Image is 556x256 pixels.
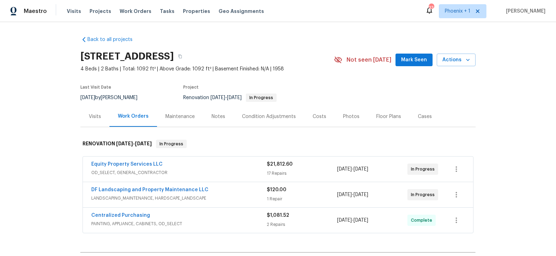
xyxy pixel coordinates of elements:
[337,167,352,172] span: [DATE]
[337,191,368,198] span: -
[242,113,296,120] div: Condition Adjustments
[337,217,368,224] span: -
[211,95,242,100] span: -
[80,65,334,72] span: 4 Beds | 2 Baths | Total: 1092 ft² | Above Grade: 1092 ft² | Basement Finished: N/A | 1958
[83,140,152,148] h6: RENOVATION
[267,221,337,228] div: 2 Repairs
[429,4,434,11] div: 33
[247,96,276,100] span: In Progress
[313,113,326,120] div: Costs
[411,191,437,198] span: In Progress
[337,166,368,173] span: -
[116,141,133,146] span: [DATE]
[67,8,81,15] span: Visits
[212,113,225,120] div: Notes
[437,54,476,67] button: Actions
[80,95,95,100] span: [DATE]
[80,133,476,155] div: RENOVATION [DATE]-[DATE]In Progress
[80,85,111,89] span: Last Visit Date
[442,56,470,64] span: Actions
[89,113,101,120] div: Visits
[376,113,401,120] div: Floor Plans
[401,56,427,64] span: Mark Seen
[337,218,352,223] span: [DATE]
[80,94,146,102] div: by [PERSON_NAME]
[91,213,150,218] a: Centralized Purchasing
[174,50,186,63] button: Copy Address
[120,8,151,15] span: Work Orders
[267,162,293,167] span: $21,812.60
[267,195,337,202] div: 1 Repair
[354,192,368,197] span: [DATE]
[411,217,435,224] span: Complete
[211,95,225,100] span: [DATE]
[91,220,267,227] span: PAINTING, APPLIANCE, CABINETS, OD_SELECT
[347,56,391,63] span: Not seen [DATE]
[411,166,437,173] span: In Progress
[91,195,267,202] span: LANDSCAPING_MAINTENANCE, HARDSCAPE_LANDSCAPE
[160,9,174,14] span: Tasks
[183,95,277,100] span: Renovation
[267,213,289,218] span: $1,081.52
[91,162,163,167] a: Equity Property Services LLC
[503,8,546,15] span: [PERSON_NAME]
[116,141,152,146] span: -
[165,113,195,120] div: Maintenance
[445,8,470,15] span: Phoenix + 1
[227,95,242,100] span: [DATE]
[24,8,47,15] span: Maestro
[157,140,186,147] span: In Progress
[183,85,199,89] span: Project
[183,8,210,15] span: Properties
[118,113,149,120] div: Work Orders
[395,54,433,67] button: Mark Seen
[90,8,111,15] span: Projects
[80,53,174,60] h2: [STREET_ADDRESS]
[267,187,286,192] span: $120.00
[91,187,208,192] a: DF Landscaping and Property Maintenance LLC
[91,169,267,176] span: OD_SELECT, GENERAL_CONTRACTOR
[354,167,368,172] span: [DATE]
[354,218,368,223] span: [DATE]
[80,36,148,43] a: Back to all projects
[418,113,432,120] div: Cases
[343,113,359,120] div: Photos
[267,170,337,177] div: 17 Repairs
[219,8,264,15] span: Geo Assignments
[337,192,352,197] span: [DATE]
[135,141,152,146] span: [DATE]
